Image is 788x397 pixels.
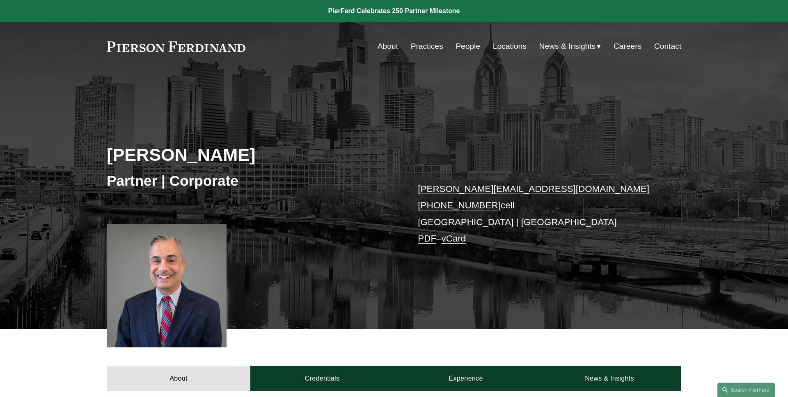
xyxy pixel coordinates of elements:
[493,39,527,54] a: Locations
[456,39,480,54] a: People
[107,172,394,190] h3: Partner | Corporate
[538,366,681,390] a: News & Insights
[539,39,596,54] span: News & Insights
[717,383,775,397] a: Search this site
[418,200,501,210] a: [PHONE_NUMBER]
[418,184,649,194] a: [PERSON_NAME][EMAIL_ADDRESS][DOMAIN_NAME]
[418,181,657,247] p: cell [GEOGRAPHIC_DATA] | [GEOGRAPHIC_DATA] –
[411,39,443,54] a: Practices
[442,233,466,244] a: vCard
[539,39,601,54] a: folder dropdown
[418,233,436,244] a: PDF
[107,144,394,165] h2: [PERSON_NAME]
[614,39,641,54] a: Careers
[394,366,538,390] a: Experience
[250,366,394,390] a: Credentials
[107,366,250,390] a: About
[654,39,681,54] a: Contact
[378,39,398,54] a: About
